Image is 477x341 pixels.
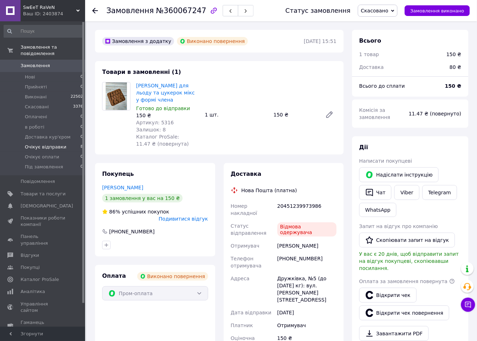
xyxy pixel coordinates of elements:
[231,310,272,315] span: Дата відправки
[21,276,59,283] span: Каталог ProSale
[231,256,262,269] span: Телефон отримувача
[359,305,449,320] a: Відкрити чек повернення
[276,252,338,272] div: [PHONE_NUMBER]
[21,191,66,197] span: Товари та послуги
[359,223,438,229] span: Запит на відгук про компанію
[359,288,417,303] a: Відкрити чек
[25,134,71,140] span: Доставка кур'єром
[81,124,83,130] span: 0
[81,164,83,170] span: 0
[445,59,466,75] div: 80 ₴
[359,326,429,341] a: Завантажити PDF
[25,94,47,100] span: Виконані
[21,252,39,259] span: Відгуки
[359,83,405,89] span: Всього до сплати
[21,203,73,209] span: [DEMOGRAPHIC_DATA]
[21,264,40,271] span: Покупці
[25,164,63,170] span: Під замовлення
[109,228,155,235] div: [PHONE_NUMBER]
[136,134,189,147] span: Каталог ProSale: 11.47 ₴ (повернута)
[136,83,195,103] a: [PERSON_NAME] для льоду та цукерок мікс у формі члена
[231,203,257,216] span: Номер накладної
[359,64,384,70] span: Доставка
[21,44,85,57] span: Замовлення та повідомлення
[136,127,166,132] span: Залишок: 8
[304,38,337,44] time: [DATE] 15:51
[21,233,66,246] span: Панель управління
[4,25,84,38] input: Пошук
[25,104,49,110] span: Скасовані
[102,185,143,190] a: [PERSON_NAME]
[359,233,455,248] button: Скопіювати запит на відгук
[23,4,76,11] span: SwEeT RaVeN
[81,134,83,140] span: 0
[240,187,299,194] div: Нова Пошта (платна)
[21,288,45,295] span: Аналітика
[202,110,271,120] div: 1 шт.
[394,185,419,200] a: Viber
[359,251,459,271] span: У вас є 20 днів, щоб відправити запит на відгук покупцеві, скопіювавши посилання.
[136,112,199,119] div: 150 ₴
[137,272,208,281] div: Виконано повернення
[21,63,50,69] span: Замовлення
[359,278,448,284] span: Оплата за замовлення повернута
[276,306,338,319] div: [DATE]
[277,222,337,237] div: Відмова одержувача
[21,319,66,332] span: Гаманець компанії
[359,107,390,120] span: Комісія за замовлення
[81,84,83,90] span: 0
[271,110,320,120] div: 150 ₴
[106,6,154,15] span: Замовлення
[25,154,59,160] span: Очікує оплати
[136,120,174,125] span: Артикул: 5316
[136,105,190,111] span: Готово до відправки
[285,7,351,14] div: Статус замовлення
[109,209,120,215] span: 86%
[25,144,66,150] span: Очікує відправки
[23,11,85,17] div: Ваш ID: 2403874
[231,276,250,281] span: Адреса
[410,8,464,13] span: Замовлення виконано
[276,319,338,332] div: Отримувач
[322,108,337,122] a: Редагувати
[445,83,461,89] b: 150 ₴
[106,82,127,110] img: Форма силіконова для льоду та цукерок мікс у формі члена
[102,194,183,202] div: 1 замовлення у вас на 150 ₴
[177,37,248,45] div: Виконано повернення
[102,37,174,45] div: Замовлення з додатку
[102,69,181,75] span: Товари в замовленні (1)
[359,158,412,164] span: Написати покупцеві
[359,185,392,200] button: Чат
[359,167,439,182] button: Надіслати інструкцію
[359,144,368,151] span: Дії
[92,7,98,14] div: Повернутися назад
[359,203,396,217] a: WhatsApp
[73,104,83,110] span: 3376
[159,216,208,222] span: Подивитися відгук
[276,200,338,220] div: 20451239973986
[81,144,83,150] span: 8
[25,84,47,90] span: Прийняті
[25,74,35,80] span: Нові
[156,6,206,15] span: №360067247
[231,223,267,236] span: Статус відправлення
[405,5,470,16] button: Замовлення виконано
[102,170,134,177] span: Покупець
[276,239,338,252] div: [PERSON_NAME]
[21,215,66,228] span: Показники роботи компанії
[231,323,253,328] span: Платник
[25,114,47,120] span: Оплачені
[81,154,83,160] span: 0
[21,178,55,185] span: Повідомлення
[102,208,169,215] div: успішних покупок
[71,94,83,100] span: 22502
[461,298,475,312] button: Чат з покупцем
[447,51,461,58] div: 150 ₴
[422,185,457,200] a: Telegram
[276,272,338,306] div: Дружківка, №5 (до [DATE] кг): вул. [PERSON_NAME][STREET_ADDRESS]
[25,124,44,130] span: в роботі
[409,111,461,117] span: 11.47 ₴ (повернуто)
[231,170,262,177] span: Доставка
[359,37,381,44] span: Всього
[81,114,83,120] span: 0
